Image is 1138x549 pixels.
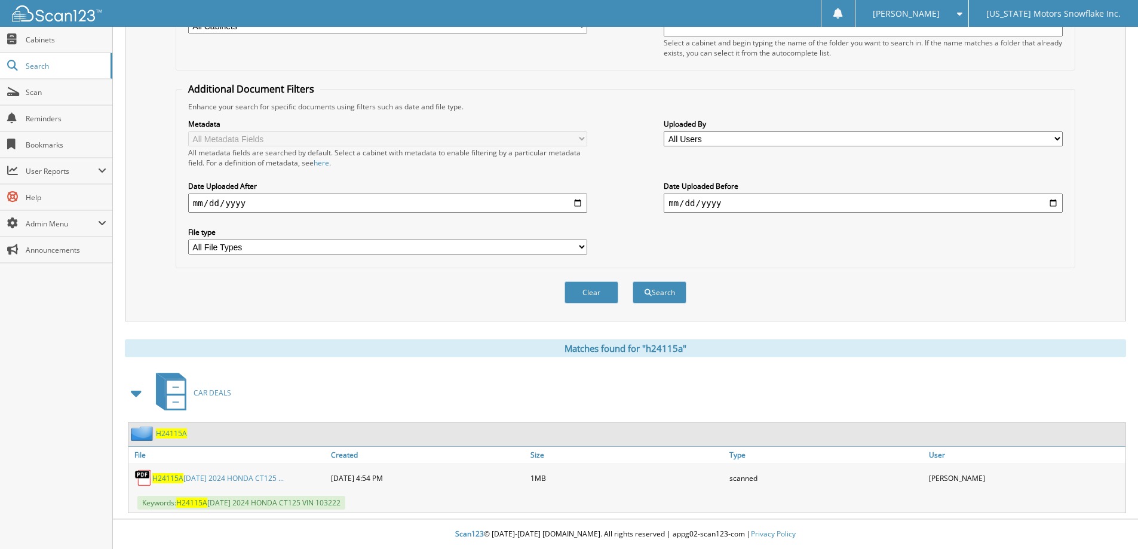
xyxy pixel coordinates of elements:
[26,87,106,97] span: Scan
[113,520,1138,549] div: © [DATE]-[DATE] [DOMAIN_NAME]. All rights reserved | appg02-scan123-com |
[125,339,1126,357] div: Matches found for "h24115a"
[12,5,102,22] img: scan123-logo-white.svg
[26,192,106,203] span: Help
[188,181,587,191] label: Date Uploaded After
[328,466,527,490] div: [DATE] 4:54 PM
[188,227,587,237] label: File type
[527,447,727,463] a: Size
[188,194,587,213] input: start
[176,498,207,508] span: H24115A
[328,447,527,463] a: Created
[986,10,1121,17] span: [US_STATE] Motors Snowflake Inc.
[26,114,106,124] span: Reminders
[182,102,1069,112] div: Enhance your search for specific documents using filters such as date and file type.
[633,281,686,303] button: Search
[149,369,231,416] a: CAR DEALS
[926,466,1125,490] div: [PERSON_NAME]
[188,148,587,168] div: All metadata fields are searched by default. Select a cabinet with metadata to enable filtering b...
[26,219,98,229] span: Admin Menu
[726,466,926,490] div: scanned
[726,447,926,463] a: Type
[194,388,231,398] span: CAR DEALS
[565,281,618,303] button: Clear
[137,496,345,510] span: Keywords: [DATE] 2024 HONDA CT125 VIN 103222
[26,35,106,45] span: Cabinets
[664,38,1063,58] div: Select a cabinet and begin typing the name of the folder you want to search in. If the name match...
[182,82,320,96] legend: Additional Document Filters
[926,447,1125,463] a: User
[128,447,328,463] a: File
[664,194,1063,213] input: end
[455,529,484,539] span: Scan123
[664,119,1063,129] label: Uploaded By
[152,473,284,483] a: H24115A[DATE] 2024 HONDA CT125 ...
[26,140,106,150] span: Bookmarks
[156,428,187,438] a: H24115A
[1078,492,1138,549] iframe: Chat Widget
[26,166,98,176] span: User Reports
[134,469,152,487] img: PDF.png
[131,426,156,441] img: folder2.png
[314,158,329,168] a: here
[664,181,1063,191] label: Date Uploaded Before
[152,473,183,483] span: H24115A
[751,529,796,539] a: Privacy Policy
[26,245,106,255] span: Announcements
[527,466,727,490] div: 1MB
[873,10,940,17] span: [PERSON_NAME]
[26,61,105,71] span: Search
[188,119,587,129] label: Metadata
